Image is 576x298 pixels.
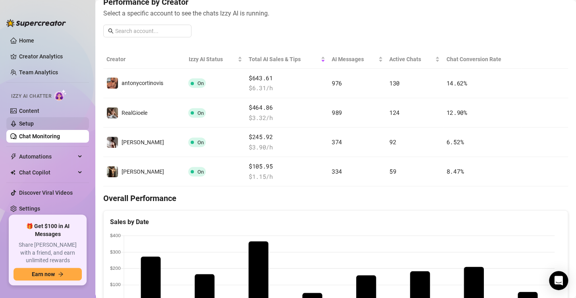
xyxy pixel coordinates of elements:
[19,190,73,196] a: Discover Viral Videos
[103,50,185,69] th: Creator
[249,162,325,171] span: $105.95
[249,103,325,112] span: $464.86
[14,268,82,281] button: Earn nowarrow-right
[249,172,325,182] span: $ 1.15 /h
[446,108,467,116] span: 12.90 %
[10,170,15,175] img: Chat Copilot
[10,153,17,160] span: thunderbolt
[32,271,55,277] span: Earn now
[197,169,203,175] span: On
[389,79,400,87] span: 130
[58,271,64,277] span: arrow-right
[11,93,51,100] span: Izzy AI Chatter
[107,77,118,89] img: antonycortinovis
[19,133,60,139] a: Chat Monitoring
[19,37,34,44] a: Home
[249,74,325,83] span: $643.61
[386,50,443,69] th: Active Chats
[389,55,434,64] span: Active Chats
[332,79,342,87] span: 976
[389,108,400,116] span: 124
[249,55,319,64] span: Total AI Sales & Tips
[332,167,342,175] span: 334
[549,271,568,290] div: Open Intercom Messenger
[122,168,164,175] span: [PERSON_NAME]
[54,89,67,101] img: AI Chatter
[19,166,75,179] span: Chat Copilot
[249,143,325,152] span: $ 3.90 /h
[197,80,203,86] span: On
[332,108,342,116] span: 989
[245,50,329,69] th: Total AI Sales & Tips
[197,110,203,116] span: On
[122,139,164,145] span: [PERSON_NAME]
[19,150,75,163] span: Automations
[14,223,82,238] span: 🎁 Get $100 in AI Messages
[19,120,34,127] a: Setup
[115,27,187,35] input: Search account...
[108,28,114,34] span: search
[107,107,118,118] img: RealGioele
[443,50,522,69] th: Chat Conversion Rate
[332,138,342,146] span: 374
[122,80,163,86] span: antonycortinovis
[446,79,467,87] span: 14.62 %
[122,110,147,116] span: RealGioele
[332,55,377,64] span: AI Messages
[19,108,39,114] a: Content
[446,167,464,175] span: 8.47 %
[329,50,386,69] th: AI Messages
[249,132,325,142] span: $245.92
[389,138,396,146] span: 92
[6,19,66,27] img: logo-BBDzfeDw.svg
[107,137,118,148] img: Johnnyrichs
[249,113,325,123] span: $ 3.32 /h
[197,139,203,145] span: On
[19,50,83,63] a: Creator Analytics
[446,138,464,146] span: 6.52 %
[19,205,40,212] a: Settings
[103,193,568,204] h4: Overall Performance
[19,69,58,75] a: Team Analytics
[103,8,568,18] span: Select a specific account to see the chats Izzy AI is running.
[185,50,245,69] th: Izzy AI Status
[110,217,561,227] div: Sales by Date
[249,83,325,93] span: $ 6.31 /h
[389,167,396,175] span: 59
[14,241,82,265] span: Share [PERSON_NAME] with a friend, and earn unlimited rewards
[107,166,118,177] img: Bruno
[188,55,236,64] span: Izzy AI Status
